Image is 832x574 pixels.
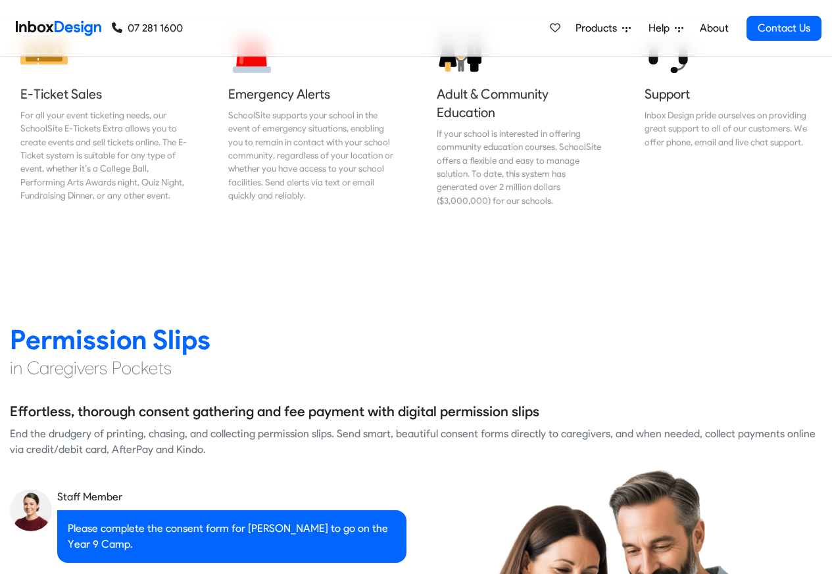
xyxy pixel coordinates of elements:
span: Help [648,20,675,36]
a: Products [570,15,636,41]
h5: Support [645,85,812,103]
a: Emergency Alerts SchoolSite supports your school in the event of emergency situations, enabling y... [218,16,406,218]
div: End the drudgery of printing, chasing, and collecting permission slips. Send smart, beautiful con... [10,426,822,458]
h5: Emergency Alerts [228,85,395,103]
span: Products [575,20,622,36]
div: Inbox Design pride ourselves on providing great support to all of our customers. We offer phone, ... [645,108,812,149]
h4: in Caregivers Pockets [10,356,822,380]
h5: E-Ticket Sales [20,85,187,103]
h5: Effortless, thorough consent gathering and fee payment with digital permission slips [10,402,539,421]
div: For all your event ticketing needs, our SchoolSite E-Tickets Extra allows you to create events an... [20,108,187,203]
h5: Adult & Community Education [437,85,604,122]
div: Staff Member [57,489,406,505]
a: About [696,15,732,41]
div: If your school is interested in offering community education courses, SchoolSite offers a flexibl... [437,127,604,207]
h2: Permission Slips [10,323,822,356]
a: 07 281 1600 [112,20,183,36]
div: SchoolSite supports your school in the event of emergency situations, enabling you to remain in c... [228,108,395,203]
a: Help [643,15,689,41]
div: Please complete the consent form for [PERSON_NAME] to go on the Year 9 Camp. [57,510,406,563]
a: E-Ticket Sales For all your event ticketing needs, our SchoolSite E-Tickets Extra allows you to c... [10,16,198,218]
a: Support Inbox Design pride ourselves on providing great support to all of our customers. We offer... [634,16,822,218]
img: staff_avatar.png [10,489,52,531]
a: Contact Us [746,16,821,41]
a: Adult & Community Education If your school is interested in offering community education courses,... [426,16,614,218]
